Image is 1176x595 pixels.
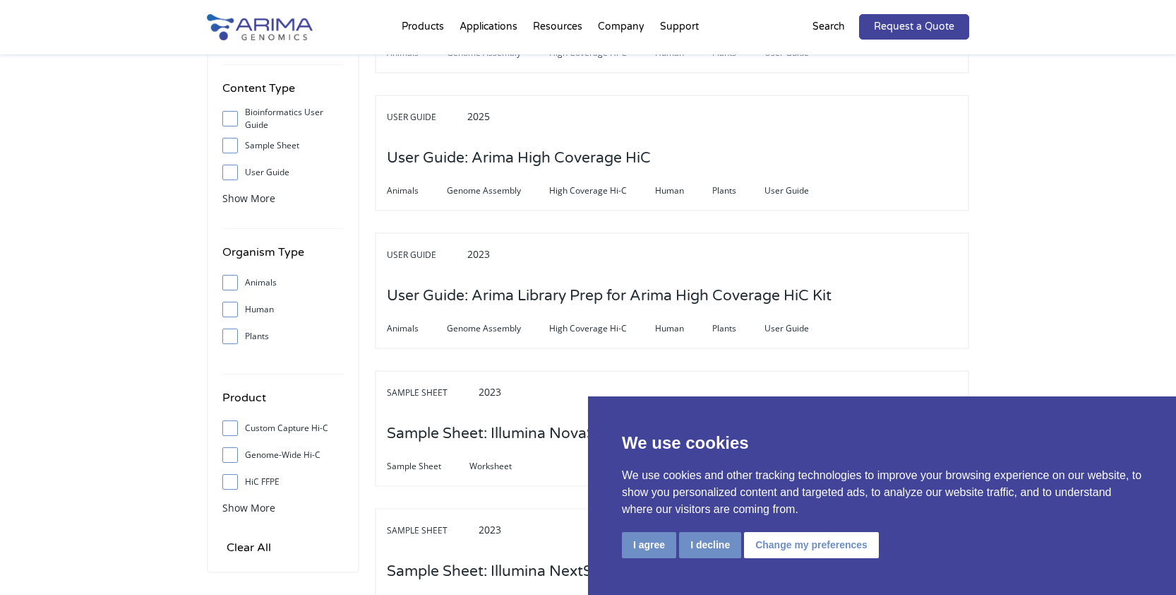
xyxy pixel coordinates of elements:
span: Worksheet [469,458,540,475]
span: Human [655,320,712,337]
h4: Product [222,389,344,418]
p: We use cookies [622,430,1142,456]
span: 2023 [479,523,501,536]
a: Sample Sheet: Illumina NextSeq 500 series and Illumina MiniSeq [387,564,834,579]
a: User Guide: Arima High Coverage HiC [387,151,651,166]
p: Search [812,18,845,36]
label: User Guide [222,162,344,183]
span: Plants [712,182,764,199]
h3: Sample Sheet: Illumina NextSeq 500 series and Illumina MiniSeq [387,550,834,594]
span: User Guide [764,320,837,337]
p: We use cookies and other tracking technologies to improve your browsing experience on our website... [622,467,1142,518]
button: I decline [679,532,741,558]
span: Sample Sheet [387,384,476,401]
span: Show More [222,501,275,514]
h3: User Guide: Arima High Coverage HiC [387,136,651,180]
button: Change my preferences [744,532,879,558]
span: Genome Assembly [447,320,549,337]
span: User Guide [764,182,837,199]
img: Arima-Genomics-logo [207,14,313,40]
span: Human [655,182,712,199]
span: Sample Sheet [387,522,476,539]
label: Plants [222,326,344,347]
span: Animals [387,182,447,199]
span: 2023 [479,385,501,399]
span: High Coverage Hi-C [549,182,655,199]
label: HiC FFPE [222,471,344,493]
label: Human [222,299,344,320]
span: Genome Assembly [447,182,549,199]
h4: Content Type [222,79,344,108]
span: User Guide [387,247,464,264]
h3: Sample Sheet: Illumina NovaSeq, MiSeq and NextSeq 1000 series [387,412,844,456]
span: Plants [712,320,764,337]
label: Custom Capture Hi-C [222,418,344,439]
a: User Guide: Arima Library Prep for Arima High Coverage HiC Kit [387,288,832,304]
a: Request a Quote [859,14,969,40]
span: Sample Sheet [387,458,469,475]
span: High Coverage Hi-C [549,320,655,337]
label: Animals [222,272,344,293]
label: Sample Sheet [222,135,344,156]
span: 2023 [467,247,490,261]
span: Animals [387,320,447,337]
span: User Guide [387,109,464,126]
span: Show More [222,192,275,205]
h4: Organism Type [222,243,344,272]
input: Clear All [222,538,275,558]
a: Sample Sheet: Illumina NovaSeq, MiSeq and NextSeq 1000 series [387,426,844,442]
label: Bioinformatics User Guide [222,108,344,129]
label: Genome-Wide Hi-C [222,444,344,466]
button: I agree [622,532,676,558]
h3: User Guide: Arima Library Prep for Arima High Coverage HiC Kit [387,274,832,318]
span: 2025 [467,110,490,123]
